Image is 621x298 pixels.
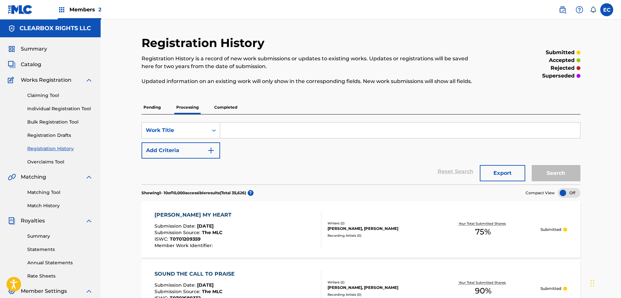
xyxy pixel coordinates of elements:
[8,61,41,68] a: CatalogCatalog
[27,246,93,253] a: Statements
[248,190,254,196] span: ?
[21,173,46,181] span: Matching
[146,126,204,134] div: Work Title
[546,49,575,56] p: submitted
[549,56,575,64] p: accepted
[155,230,202,235] span: Submission Source :
[58,6,66,14] img: Top Rightsholders
[212,101,239,114] p: Completed
[590,6,596,13] div: Notifications
[8,45,16,53] img: Summary
[27,159,93,165] a: Overclaims Tool
[328,221,426,226] div: Writers ( 2 )
[542,72,575,80] p: superseded
[590,273,594,293] div: Drag
[576,6,583,14] img: help
[8,76,16,84] img: Works Registration
[142,36,268,50] h2: Registration History
[27,259,93,266] a: Annual Statements
[21,217,45,225] span: Royalties
[8,217,16,225] img: Royalties
[155,223,197,229] span: Submission Date :
[27,202,93,209] a: Match History
[559,6,566,14] img: search
[540,227,561,232] p: Submitted
[174,101,201,114] p: Processing
[155,243,214,248] span: Member Work Identifier :
[142,55,479,70] p: Registration History is a record of new work submissions or updates to existing works. Updates or...
[202,289,222,294] span: The MLC
[556,3,569,16] a: Public Search
[328,280,426,285] div: Writers ( 2 )
[27,92,93,99] a: Claiming Tool
[480,165,525,181] button: Export
[600,3,613,16] div: User Menu
[142,77,479,85] p: Updated information on an existing work will only show in the corresponding fields. New work subm...
[207,147,215,154] img: 9d2ae6d4665cec9f34b9.svg
[155,282,197,288] span: Submission Date :
[21,76,71,84] span: Works Registration
[328,226,426,232] div: [PERSON_NAME], [PERSON_NAME]
[328,285,426,291] div: [PERSON_NAME], [PERSON_NAME]
[328,233,426,238] div: Recording Artists ( 0 )
[526,190,555,196] span: Compact View
[603,197,621,249] iframe: Resource Center
[170,236,201,242] span: T0701209359
[573,3,586,16] div: Help
[85,287,93,295] img: expand
[27,119,93,125] a: Bulk Registration Tool
[8,287,16,295] img: Member Settings
[155,270,238,278] div: SOUND THE CALL TO PRAISE
[459,221,508,226] p: Your Total Submitted Shares:
[27,189,93,196] a: Matching Tool
[85,217,93,225] img: expand
[540,286,561,292] p: Submitted
[475,285,491,297] span: 90 %
[142,201,580,258] a: [PERSON_NAME] MY HEARTSubmission Date:[DATE]Submission Source:The MLCISWC:T0701209359Member Work ...
[155,211,235,219] div: [PERSON_NAME] MY HEART
[202,230,222,235] span: The MLC
[459,280,508,285] p: Your Total Submitted Shares:
[142,142,220,159] button: Add Criteria
[19,25,91,32] h5: CLEARBOX RIGHTS LLC
[27,273,93,280] a: Rate Sheets
[8,173,16,181] img: Matching
[328,292,426,297] div: Recording Artists ( 0 )
[589,267,621,298] iframe: Chat Widget
[27,105,93,112] a: Individual Registration Tool
[85,173,93,181] img: expand
[142,190,246,196] p: Showing 1 - 10 of 10,000 accessible results (Total 35,626 )
[85,76,93,84] img: expand
[8,5,33,14] img: MLC Logo
[21,45,47,53] span: Summary
[8,45,47,53] a: SummarySummary
[197,282,214,288] span: [DATE]
[27,145,93,152] a: Registration History
[8,25,16,32] img: Accounts
[475,226,491,238] span: 75 %
[27,132,93,139] a: Registration Drafts
[98,6,101,13] span: 2
[155,236,170,242] span: ISWC :
[551,64,575,72] p: rejected
[197,223,214,229] span: [DATE]
[21,61,41,68] span: Catalog
[142,122,580,185] form: Search Form
[155,289,202,294] span: Submission Source :
[8,61,16,68] img: Catalog
[21,287,67,295] span: Member Settings
[27,233,93,240] a: Summary
[69,6,101,13] span: Members
[142,101,163,114] p: Pending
